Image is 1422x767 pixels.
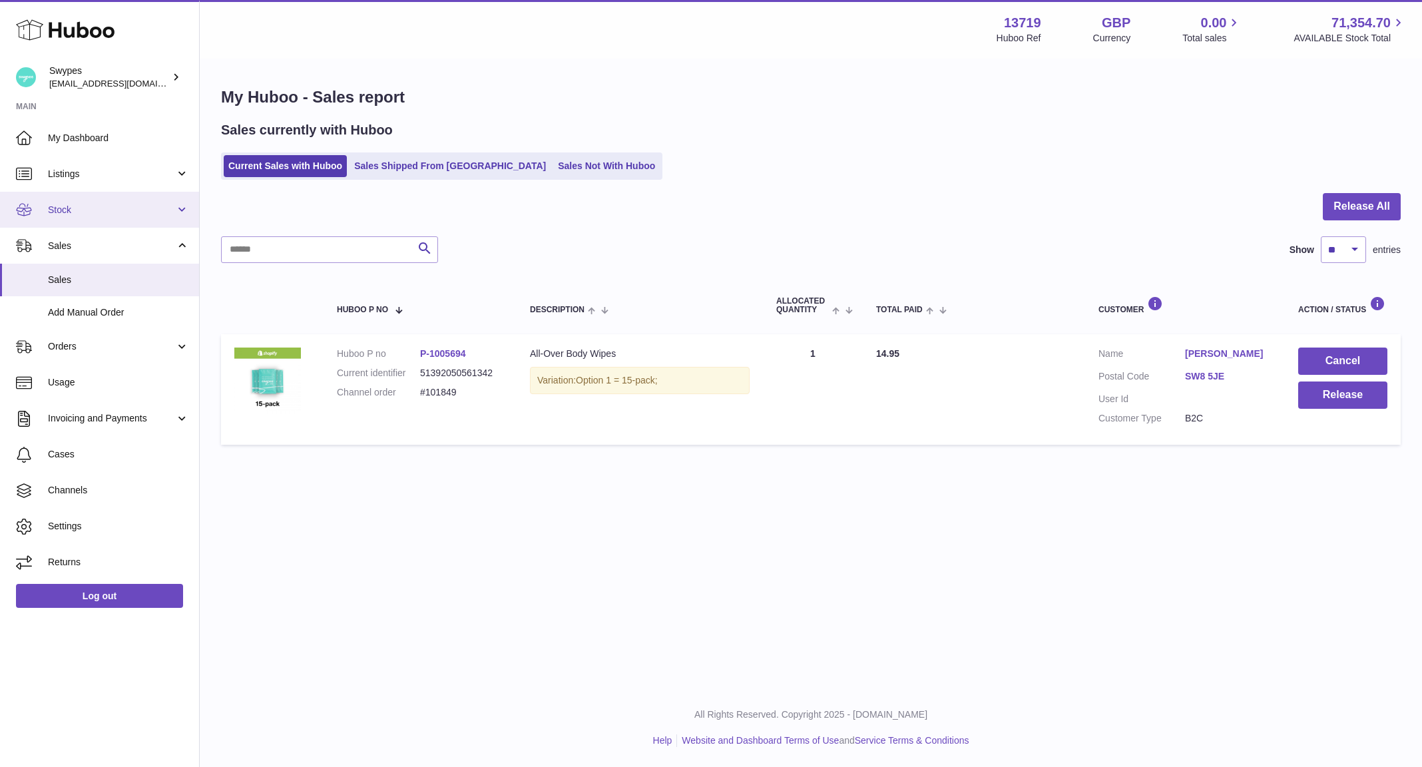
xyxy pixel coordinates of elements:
[1290,244,1314,256] label: Show
[530,348,750,360] div: All-Over Body Wipes
[1373,244,1401,256] span: entries
[1098,412,1185,425] dt: Customer Type
[48,306,189,319] span: Add Manual Order
[763,334,863,445] td: 1
[48,274,189,286] span: Sales
[48,484,189,497] span: Channels
[210,708,1411,721] p: All Rights Reserved. Copyright 2025 - [DOMAIN_NAME]
[1098,348,1185,364] dt: Name
[48,412,175,425] span: Invoicing and Payments
[1298,296,1387,314] div: Action / Status
[224,155,347,177] a: Current Sales with Huboo
[682,735,839,746] a: Website and Dashboard Terms of Use
[48,448,189,461] span: Cases
[576,375,658,385] span: Option 1 = 15-pack;
[1185,412,1272,425] dd: B2C
[1182,14,1242,45] a: 0.00 Total sales
[553,155,660,177] a: Sales Not With Huboo
[677,734,969,747] li: and
[420,348,466,359] a: P-1005694
[776,297,829,314] span: ALLOCATED Quantity
[221,87,1401,108] h1: My Huboo - Sales report
[1185,348,1272,360] a: [PERSON_NAME]
[1098,296,1272,314] div: Customer
[337,348,420,360] dt: Huboo P no
[1182,32,1242,45] span: Total sales
[48,520,189,533] span: Settings
[876,306,923,314] span: Total paid
[876,348,899,359] span: 14.95
[234,348,301,414] img: 137191726829119.png
[16,67,36,87] img: hello@swypes.co.uk
[48,168,175,180] span: Listings
[1093,32,1131,45] div: Currency
[49,78,196,89] span: [EMAIL_ADDRESS][DOMAIN_NAME]
[221,121,393,139] h2: Sales currently with Huboo
[48,340,175,353] span: Orders
[1331,14,1391,32] span: 71,354.70
[1298,382,1387,409] button: Release
[420,386,503,399] dd: #101849
[1102,14,1130,32] strong: GBP
[16,584,183,608] a: Log out
[48,204,175,216] span: Stock
[1201,14,1227,32] span: 0.00
[653,735,672,746] a: Help
[350,155,551,177] a: Sales Shipped From [GEOGRAPHIC_DATA]
[48,376,189,389] span: Usage
[1185,370,1272,383] a: SW8 5JE
[530,367,750,394] div: Variation:
[337,386,420,399] dt: Channel order
[997,32,1041,45] div: Huboo Ref
[1294,14,1406,45] a: 71,354.70 AVAILABLE Stock Total
[1323,193,1401,220] button: Release All
[420,367,503,380] dd: 51392050561342
[1098,393,1185,405] dt: User Id
[855,735,969,746] a: Service Terms & Conditions
[1004,14,1041,32] strong: 13719
[1298,348,1387,375] button: Cancel
[530,306,585,314] span: Description
[1098,370,1185,386] dt: Postal Code
[49,65,169,90] div: Swypes
[1294,32,1406,45] span: AVAILABLE Stock Total
[48,132,189,144] span: My Dashboard
[337,367,420,380] dt: Current identifier
[48,240,175,252] span: Sales
[48,556,189,569] span: Returns
[337,306,388,314] span: Huboo P no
